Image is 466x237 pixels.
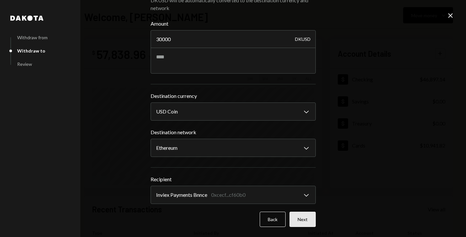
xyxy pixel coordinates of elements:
div: Review [17,61,32,67]
div: DKUSD [295,30,311,48]
label: Destination network [151,128,316,136]
button: Destination network [151,139,316,157]
button: Back [260,212,286,227]
div: Withdraw from [17,35,48,40]
label: Recipient [151,175,316,183]
button: Destination currency [151,102,316,121]
label: Amount [151,20,316,28]
div: 0xcecf...cf60b0 [211,191,245,199]
button: Recipient [151,186,316,204]
div: Withdraw to [17,48,45,53]
button: Next [290,212,316,227]
label: Destination currency [151,92,316,100]
input: Enter amount [151,30,316,48]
